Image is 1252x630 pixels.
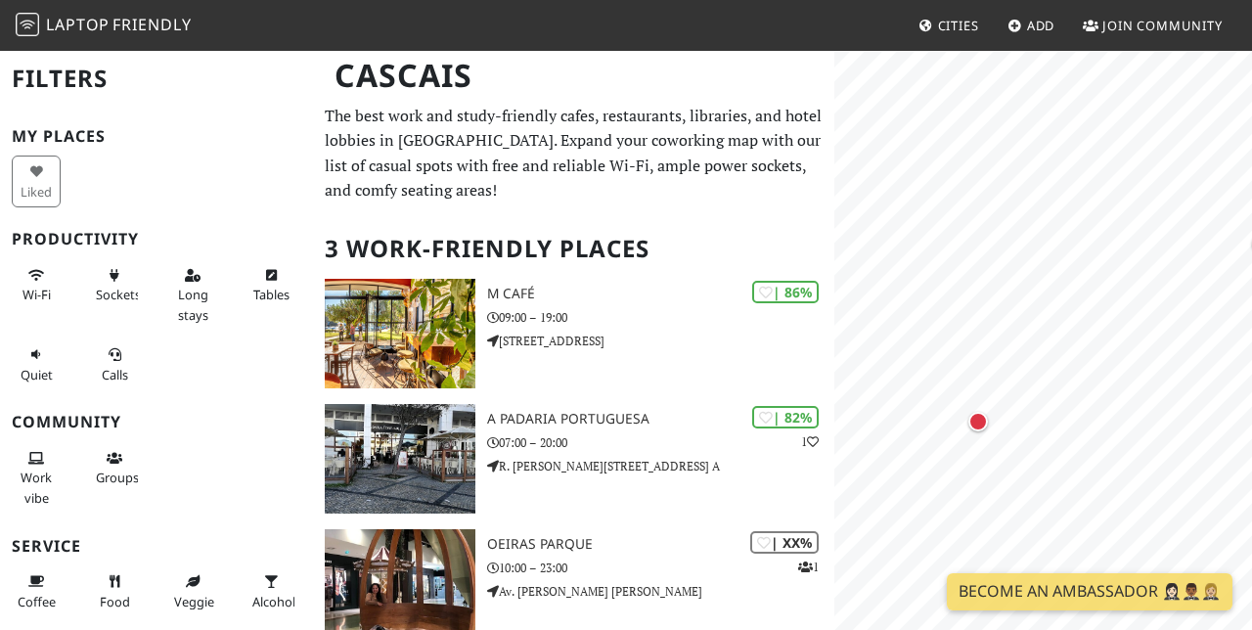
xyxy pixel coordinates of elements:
a: Add [1000,8,1063,43]
span: Video/audio calls [102,366,128,383]
img: LaptopFriendly [16,13,39,36]
div: | 82% [752,406,819,428]
button: Food [90,565,139,617]
h3: My Places [12,127,301,146]
button: Quiet [12,338,61,390]
a: M Café | 86% M Café 09:00 – 19:00 [STREET_ADDRESS] [313,279,834,388]
h3: A Padaria Portuguesa [487,411,835,427]
button: Long stays [168,259,217,331]
span: Food [100,593,130,610]
button: Wi-Fi [12,259,61,311]
h3: Community [12,413,301,431]
span: Work-friendly tables [253,286,290,303]
a: A Padaria Portuguesa | 82% 1 A Padaria Portuguesa 07:00 – 20:00 R. [PERSON_NAME][STREET_ADDRESS] A [313,404,834,514]
a: LaptopFriendly LaptopFriendly [16,9,192,43]
span: Alcohol [252,593,295,610]
h3: Service [12,537,301,556]
p: Av. [PERSON_NAME] [PERSON_NAME] [487,582,835,601]
span: Coffee [18,593,56,610]
span: Add [1027,17,1055,34]
p: 1 [801,432,819,451]
button: Coffee [12,565,61,617]
span: Long stays [178,286,208,323]
span: Friendly [112,14,191,35]
h2: Filters [12,49,301,109]
p: R. [PERSON_NAME][STREET_ADDRESS] A [487,457,835,475]
div: | XX% [750,531,819,554]
div: | 86% [752,281,819,303]
h3: Productivity [12,230,301,248]
span: Veggie [174,593,214,610]
p: The best work and study-friendly cafes, restaurants, libraries, and hotel lobbies in [GEOGRAPHIC_... [325,104,823,203]
h1: Cascais [319,49,830,103]
p: 07:00 – 20:00 [487,433,835,452]
h2: 3 Work-Friendly Places [325,219,823,279]
a: Join Community [1075,8,1230,43]
button: Tables [246,259,295,311]
div: Map marker [959,402,998,441]
span: Group tables [96,469,139,486]
span: Power sockets [96,286,141,303]
button: Alcohol [246,565,295,617]
button: Veggie [168,565,217,617]
button: Sockets [90,259,139,311]
span: Cities [938,17,979,34]
p: 10:00 – 23:00 [487,559,835,577]
img: A Padaria Portuguesa [325,404,475,514]
span: Stable Wi-Fi [22,286,51,303]
img: M Café [325,279,475,388]
button: Work vibe [12,442,61,514]
p: 09:00 – 19:00 [487,308,835,327]
h3: Oeiras Parque [487,536,835,553]
button: Groups [90,442,139,494]
p: 1 [798,558,819,576]
a: Become an Ambassador 🤵🏻‍♀️🤵🏾‍♂️🤵🏼‍♀️ [947,573,1232,610]
p: [STREET_ADDRESS] [487,332,835,350]
a: Cities [911,8,987,43]
span: Join Community [1102,17,1223,34]
button: Calls [90,338,139,390]
span: People working [21,469,52,506]
span: Laptop [46,14,110,35]
h3: M Café [487,286,835,302]
span: Quiet [21,366,53,383]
